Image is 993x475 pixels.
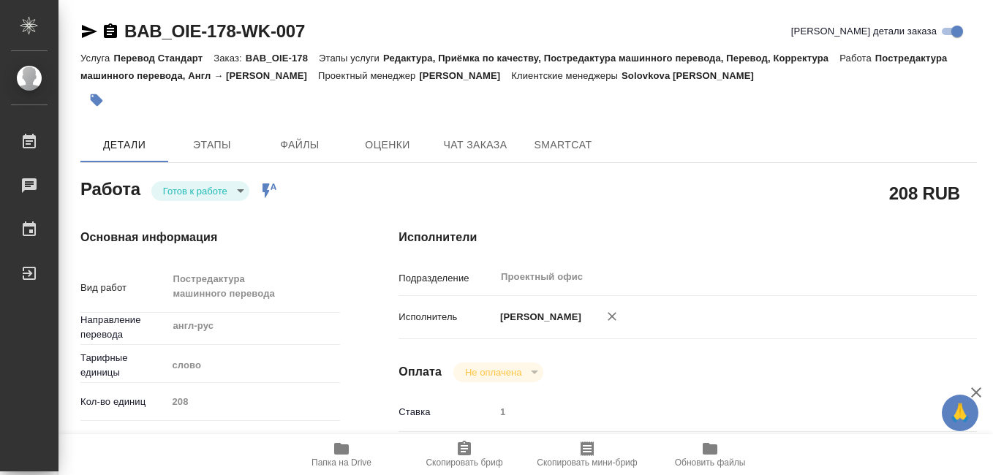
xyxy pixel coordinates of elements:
button: Удалить исполнителя [596,300,628,332]
h2: Работа [80,175,140,201]
span: Оценки [352,136,423,154]
span: Скопировать мини-бриф [537,457,637,468]
p: BAB_OIE-178 [246,53,319,64]
p: Этапы услуги [319,53,383,64]
p: Перевод Стандарт [113,53,214,64]
p: Общая тематика [80,433,167,447]
p: Вид работ [80,281,167,295]
p: Исполнитель [399,310,495,324]
p: Подразделение [399,271,495,286]
button: Скопировать ссылку [102,23,119,40]
div: Готов к работе [151,181,249,201]
p: Заказ: [214,53,245,64]
p: Клиентские менеджеры [511,70,622,81]
p: Проектный менеджер [318,70,419,81]
p: [PERSON_NAME] [495,310,581,324]
p: Услуга [80,53,113,64]
button: Папка на Drive [280,434,403,475]
span: SmartCat [528,136,598,154]
span: [PERSON_NAME] детали заказа [791,24,937,39]
h4: Основная информация [80,229,340,246]
a: BAB_OIE-178-WK-007 [124,21,305,41]
span: Чат заказа [440,136,510,154]
button: Скопировать бриф [403,434,526,475]
p: [PERSON_NAME] [419,70,511,81]
h4: Оплата [399,363,442,381]
p: Тарифные единицы [80,351,167,380]
h4: Исполнители [399,229,977,246]
p: Кол-во единиц [80,395,167,409]
div: Готов к работе [453,362,543,382]
div: слово [167,353,340,378]
span: Файлы [265,136,335,154]
button: Готов к работе [159,185,232,197]
span: Детали [89,136,159,154]
input: Пустое поле [495,401,929,422]
span: 🙏 [948,398,973,428]
button: Обновить файлы [649,434,771,475]
h2: 208 RUB [889,180,960,205]
button: Добавить тэг [80,84,113,116]
p: Редактура, Приёмка по качеству, Постредактура машинного перевода, Перевод, Корректура [383,53,839,64]
p: Solovkova [PERSON_NAME] [622,70,765,81]
span: Обновить файлы [675,457,746,468]
span: Этапы [177,136,247,154]
p: Работа [839,53,875,64]
span: Папка на Drive [312,457,371,468]
span: Скопировать бриф [426,457,502,468]
p: Направление перевода [80,313,167,342]
button: Скопировать ссылку для ЯМессенджера [80,23,98,40]
div: Техника [167,427,340,452]
button: 🙏 [942,395,978,431]
input: Пустое поле [167,391,340,412]
button: Скопировать мини-бриф [526,434,649,475]
p: Ставка [399,405,495,419]
button: Не оплачена [461,366,526,379]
